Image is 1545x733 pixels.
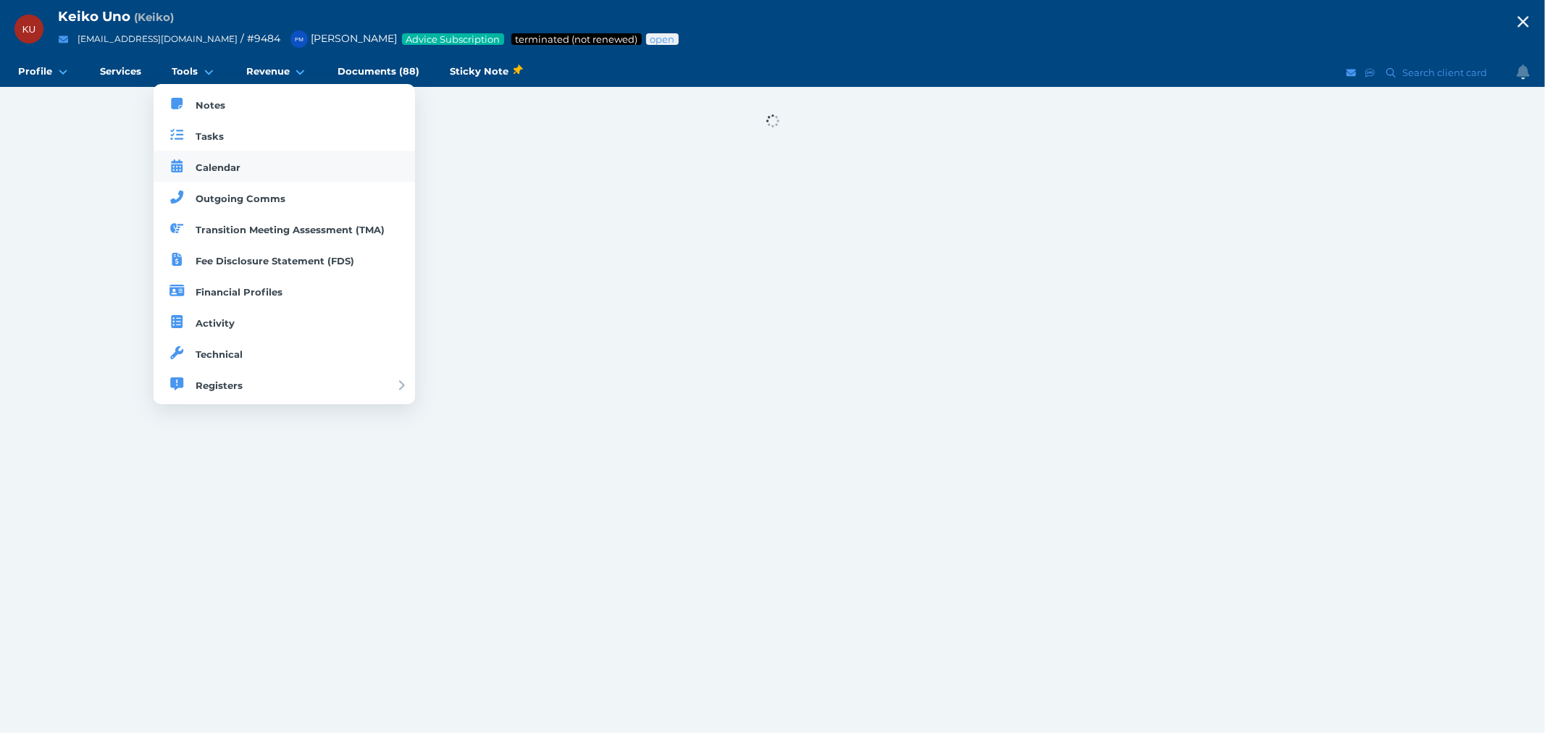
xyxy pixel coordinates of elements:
span: Activity [196,317,235,329]
a: Documents (88) [322,58,435,87]
span: Search client card [1399,67,1494,78]
span: Revenue [246,65,290,78]
a: Transition Meeting Assessment (TMA) [154,213,415,244]
div: Peter McDonald [290,30,308,48]
span: Services [100,65,141,78]
span: Notes [196,99,225,111]
a: Activity [154,306,415,338]
span: Registers [196,380,243,391]
span: Tools [172,65,198,78]
span: Sticky Note [450,64,522,79]
span: PM [295,36,303,43]
a: Tasks [154,120,415,151]
span: Profile [18,65,52,78]
span: Calendar [196,162,240,173]
span: Financial Profiles [196,286,282,298]
span: Advice Subscription [405,33,501,45]
span: Outgoing Comms [196,193,285,204]
a: Registers [154,369,415,400]
a: Technical [154,338,415,369]
a: Fee Disclosure Statement (FDS) [154,244,415,275]
span: Documents (88) [338,65,419,78]
span: Keiko Uno [58,8,130,25]
a: Revenue [231,58,322,87]
a: Outgoing Comms [154,182,415,213]
span: Service package status: Not renewed [514,33,639,45]
button: Search client card [1380,64,1494,82]
button: SMS [1363,64,1378,82]
a: Services [85,58,156,87]
button: Email [54,30,72,49]
span: Technical [196,348,243,360]
div: Keiko Uno [14,14,43,43]
span: Preferred name [134,10,174,24]
a: [EMAIL_ADDRESS][DOMAIN_NAME] [78,33,238,44]
span: [PERSON_NAME] [283,32,397,45]
a: Financial Profiles [154,275,415,306]
span: Fee Disclosure Statement (FDS) [196,255,354,267]
button: Email [1344,64,1359,82]
span: Tasks [196,130,224,142]
a: Profile [3,58,85,87]
a: Calendar [154,151,415,182]
span: Advice status: Review not yet booked in [649,33,676,45]
span: Transition Meeting Assessment (TMA) [196,224,385,235]
a: Notes [154,88,415,120]
span: KU [22,24,36,35]
span: / # 9484 [240,32,280,45]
